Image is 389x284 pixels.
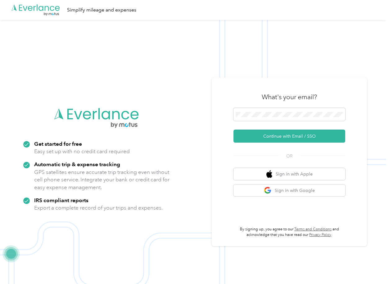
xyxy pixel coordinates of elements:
button: google logoSign in with Google [233,184,345,197]
p: Export a complete record of your trips and expenses. [34,204,163,212]
iframe: Everlance-gr Chat Button Frame [354,249,389,284]
p: GPS satellites ensure accurate trip tracking even without cell phone service. Integrate your bank... [34,168,170,191]
button: Continue with Email / SSO [233,130,345,143]
span: OR [278,153,300,159]
a: Privacy Policy [309,233,331,237]
img: apple logo [266,170,273,178]
h3: What's your email? [262,93,317,101]
strong: Get started for free [34,140,82,147]
p: Easy set up with no credit card required [34,148,130,155]
button: apple logoSign in with Apple [233,168,345,180]
div: Simplify mileage and expenses [67,6,136,14]
strong: Automatic trip & expense tracking [34,161,120,167]
strong: IRS compliant reports [34,197,88,203]
img: google logo [264,187,272,194]
a: Terms and Conditions [294,227,332,232]
p: By signing up, you agree to our and acknowledge that you have read our . [233,227,345,237]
